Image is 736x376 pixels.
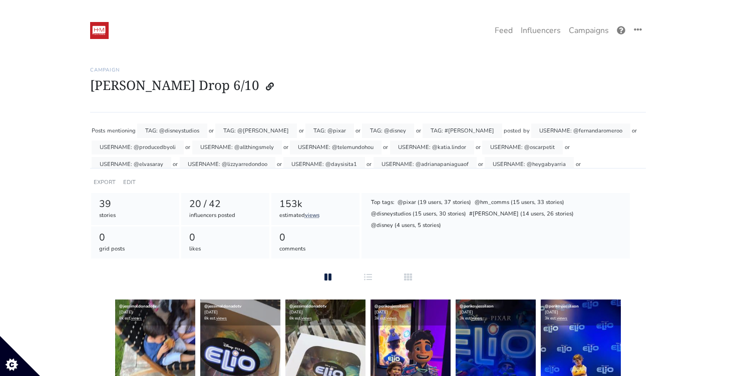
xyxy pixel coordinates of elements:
div: or [576,157,581,171]
div: Posts [92,123,105,138]
a: views [305,211,319,219]
div: or [283,140,288,155]
div: USERNAME: @oscarpetit [482,140,563,155]
div: 0 [99,230,172,245]
div: or [366,157,372,171]
div: TAG: @[PERSON_NAME] [215,123,297,138]
div: USERNAME: @daysisita1 [283,157,365,171]
a: @jessimaldonadotv [204,303,241,309]
a: views [216,315,227,321]
div: or [277,157,282,171]
a: views [557,315,567,321]
div: @disney (4 users, 5 stories) [370,221,442,231]
div: 39 [99,197,172,211]
div: [DATE] 8k est. [115,299,195,325]
div: or [383,140,388,155]
a: @perikoyjessileon [545,303,579,309]
a: views [472,315,482,321]
div: Top tags: [370,198,395,208]
a: views [387,315,397,321]
div: USERNAME: @lizzyarredondoo [180,157,275,171]
a: EXPORT [94,178,116,186]
div: [DATE] 3k est. [456,299,536,325]
div: USERNAME: @elvasaray [92,157,171,171]
div: #[PERSON_NAME] (14 users, 26 stories) [469,209,575,219]
div: or [478,157,483,171]
a: Campaigns [565,20,613,40]
h6: Campaign [90,67,646,73]
div: TAG: @disneystudios [137,123,207,138]
div: mentioning [107,123,136,138]
div: @pixar (19 users, 37 stories) [397,198,472,208]
div: or [185,140,190,155]
div: @disneystudios (15 users, 30 stories) [370,209,467,219]
a: EDIT [123,178,136,186]
div: USERNAME: @adrianapaniaguaof [374,157,477,171]
div: or [416,123,421,138]
div: @hm_comms (15 users, 33 stories) [474,198,565,208]
div: or [173,157,178,171]
div: USERNAME: @fernandaromeroo [531,123,630,138]
div: USERNAME: @allthingsmely [192,140,282,155]
div: or [299,123,304,138]
div: or [565,140,570,155]
div: posted [504,123,521,138]
img: 19:52:48_1547236368 [90,22,109,39]
a: views [301,315,312,321]
div: TAG: #[PERSON_NAME] [423,123,502,138]
div: TAG: @disney [362,123,414,138]
div: 153k [279,197,352,211]
a: @perikoyjessileon [460,303,494,309]
a: @jessimaldonadotv [289,303,326,309]
div: or [476,140,481,155]
div: [DATE] 8k est. [285,299,365,325]
a: @jessimaldonadotv [119,303,156,309]
a: Influencers [517,20,565,40]
a: views [131,315,142,321]
div: USERNAME: @katia.lindor [390,140,474,155]
div: estimated [279,211,352,220]
div: 0 [189,230,262,245]
a: @perikoyjessileon [375,303,409,309]
div: [DATE] 8k est. [200,299,280,325]
div: comments [279,245,352,253]
div: TAG: @pixar [305,123,354,138]
div: USERNAME: @producedbyoli [92,140,184,155]
div: 20 / 42 [189,197,262,211]
div: 0 [279,230,352,245]
div: [DATE] 3k est. [541,299,621,325]
a: Feed [491,20,517,40]
h1: [PERSON_NAME] Drop 6/10 [90,77,646,96]
div: or [632,123,637,138]
div: USERNAME: @telemundohou [290,140,382,155]
div: USERNAME: @heygabyarria [485,157,574,171]
div: or [355,123,360,138]
div: stories [99,211,172,220]
div: by [523,123,530,138]
div: [DATE] 3k est. [371,299,451,325]
div: likes [189,245,262,253]
div: or [209,123,214,138]
div: influencers posted [189,211,262,220]
div: grid posts [99,245,172,253]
